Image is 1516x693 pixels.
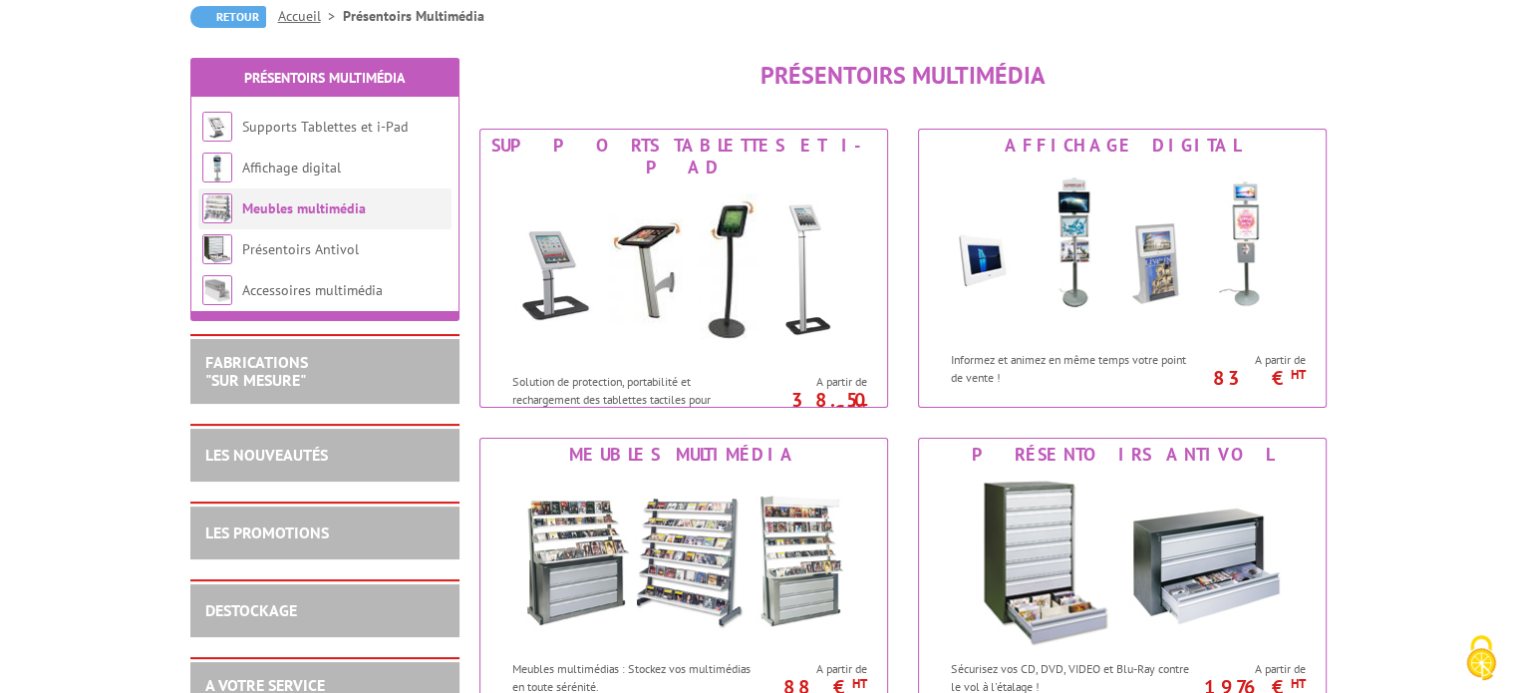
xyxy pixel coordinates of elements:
a: Présentoirs Multimédia [244,69,405,87]
div: Supports Tablettes et i-Pad [485,135,882,178]
sup: HT [851,675,866,692]
a: Meubles multimédia [242,199,366,217]
a: LES NOUVEAUTÉS [205,445,328,465]
a: DESTOCKAGE [205,600,297,620]
a: Affichage digital Affichage digital Informez et animez en même temps votre point de vente ! A par... [918,129,1327,408]
img: Affichage digital [938,162,1307,341]
sup: HT [1290,675,1305,692]
li: Présentoirs Multimédia [343,6,484,26]
img: Présentoirs Antivol [938,471,1307,650]
a: Retour [190,6,266,28]
div: Présentoirs Antivol [924,444,1321,466]
p: Solution de protection, portabilité et rechargement des tablettes tactiles pour professionnels. [512,373,759,424]
p: 1976 € [1193,681,1305,693]
img: Meubles multimédia [202,193,232,223]
img: Meubles multimédia [499,471,868,650]
a: Présentoirs Antivol [242,240,359,258]
img: Affichage digital [202,153,232,182]
div: Meubles multimédia [485,444,882,466]
a: Affichage digital [242,159,341,176]
img: Supports Tablettes et i-Pad [202,112,232,142]
div: Affichage digital [924,135,1321,157]
img: Cookies (fenêtre modale) [1456,633,1506,683]
button: Cookies (fenêtre modale) [1446,625,1516,693]
span: A partir de [764,374,866,390]
span: A partir de [1203,352,1305,368]
span: A partir de [764,661,866,677]
img: Présentoirs Antivol [202,234,232,264]
img: Supports Tablettes et i-Pad [499,183,868,363]
a: Accessoires multimédia [242,281,383,299]
a: Supports Tablettes et i-Pad [242,118,408,136]
span: A partir de [1203,661,1305,677]
p: 88 € [755,681,866,693]
p: 38.50 € [755,394,866,418]
sup: HT [1290,366,1305,383]
a: FABRICATIONS"Sur Mesure" [205,352,308,390]
sup: HT [851,400,866,417]
a: LES PROMOTIONS [205,522,329,542]
p: 83 € [1193,372,1305,384]
a: Accueil [278,7,343,25]
h1: Présentoirs Multimédia [479,63,1327,89]
p: Informez et animez en même temps votre point de vente ! [951,351,1198,385]
a: Supports Tablettes et i-Pad Supports Tablettes et i-Pad Solution de protection, portabilité et re... [479,129,888,408]
img: Accessoires multimédia [202,275,232,305]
